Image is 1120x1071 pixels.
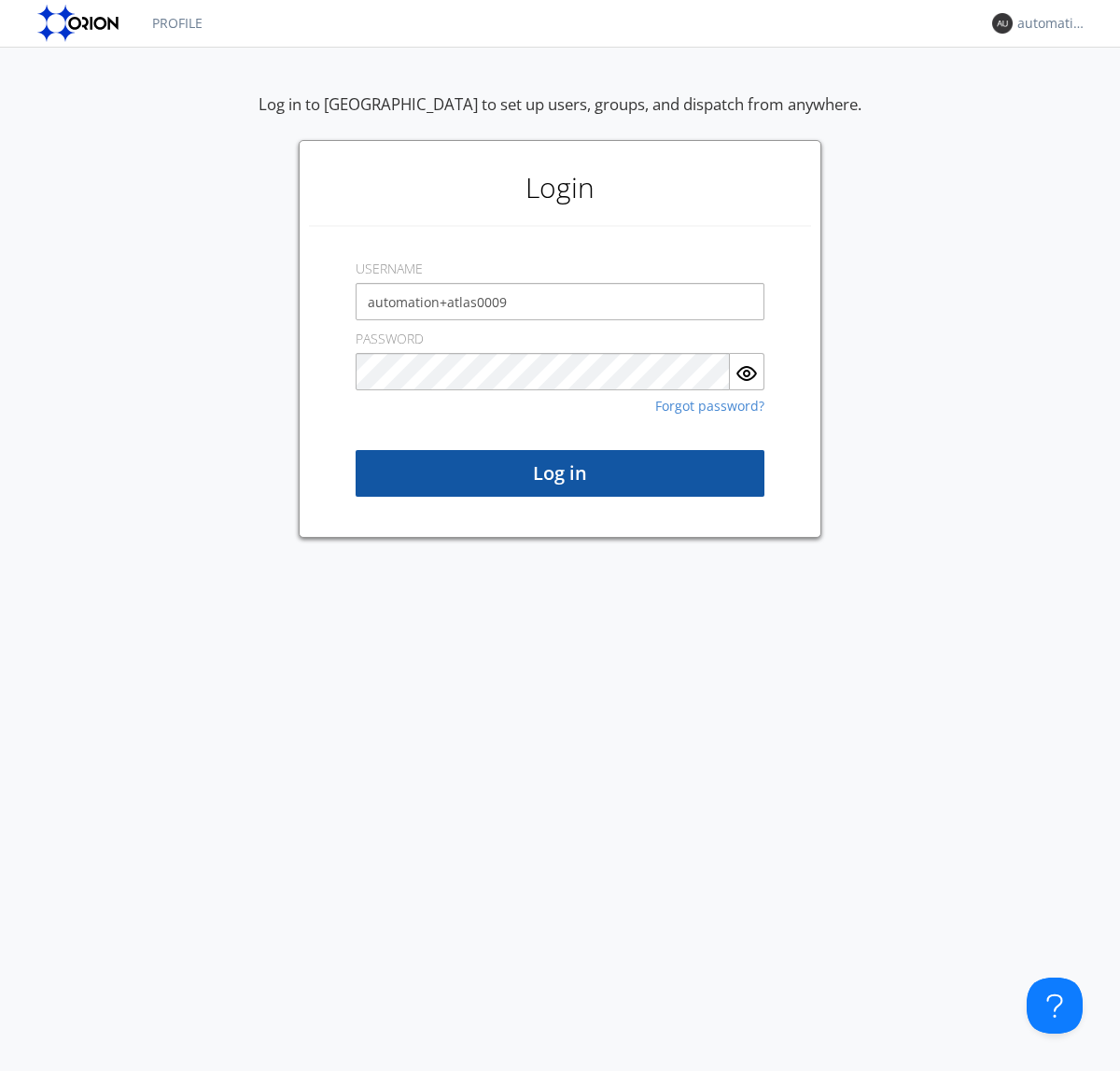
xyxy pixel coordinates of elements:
h1: Login [309,150,811,225]
button: Log in [356,450,764,497]
label: USERNAME [356,260,423,278]
iframe: Toggle Customer Support [1027,978,1083,1034]
img: orion-labs-logo.svg [37,5,124,42]
a: Forgot password? [655,400,764,413]
div: Log in to [GEOGRAPHIC_DATA] to set up users, groups, and dispatch from anywhere. [259,93,861,140]
button: Show Password [730,353,764,390]
div: automation+atlas0009 [1017,14,1087,33]
input: Password [356,353,730,390]
img: eye.svg [735,362,758,385]
img: 373638.png [992,13,1013,34]
label: PASSWORD [356,330,424,348]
